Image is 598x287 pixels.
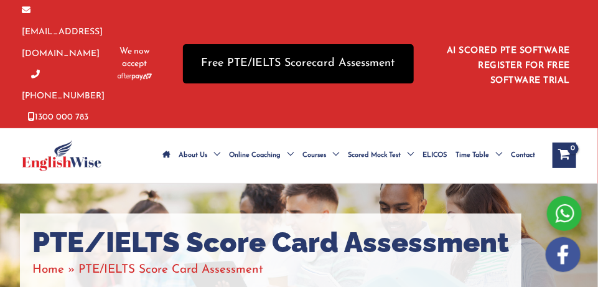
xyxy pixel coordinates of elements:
span: Menu Toggle [401,134,414,177]
a: Home [32,264,64,276]
nav: Site Navigation: Main Menu [158,134,540,177]
span: Menu Toggle [326,134,339,177]
a: Time TableMenu Toggle [452,134,507,177]
a: 1300 000 783 [28,113,88,122]
span: Courses [302,134,326,177]
a: AI SCORED PTE SOFTWARE REGISTER FOR FREE SOFTWARE TRIAL [447,46,570,85]
a: Contact [507,134,540,177]
h1: PTE/IELTS Score Card Assessment [32,226,509,260]
span: PTE/IELTS Score Card Assessment [78,264,263,276]
img: Afterpay-Logo [118,73,152,80]
span: Contact [512,134,536,177]
a: About UsMenu Toggle [174,134,225,177]
span: We now accept [118,45,152,70]
span: ELICOS [423,134,447,177]
span: Scored Mock Test [348,134,401,177]
a: [EMAIL_ADDRESS][DOMAIN_NAME] [22,6,103,59]
nav: Breadcrumbs [32,260,509,280]
aside: Header Widget 1 [439,36,576,92]
a: Online CoachingMenu Toggle [225,134,298,177]
a: ELICOS [418,134,452,177]
span: Time Table [456,134,490,177]
a: Scored Mock TestMenu Toggle [343,134,418,177]
img: cropped-ew-logo [22,140,101,171]
span: Menu Toggle [490,134,503,177]
span: Menu Toggle [207,134,220,177]
img: white-facebook.png [546,237,581,272]
span: About Us [179,134,207,177]
a: View Shopping Cart, empty [553,143,576,167]
a: Free PTE/IELTS Scorecard Assessment [183,44,414,83]
span: Online Coaching [229,134,281,177]
span: Menu Toggle [281,134,294,177]
a: CoursesMenu Toggle [298,134,343,177]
